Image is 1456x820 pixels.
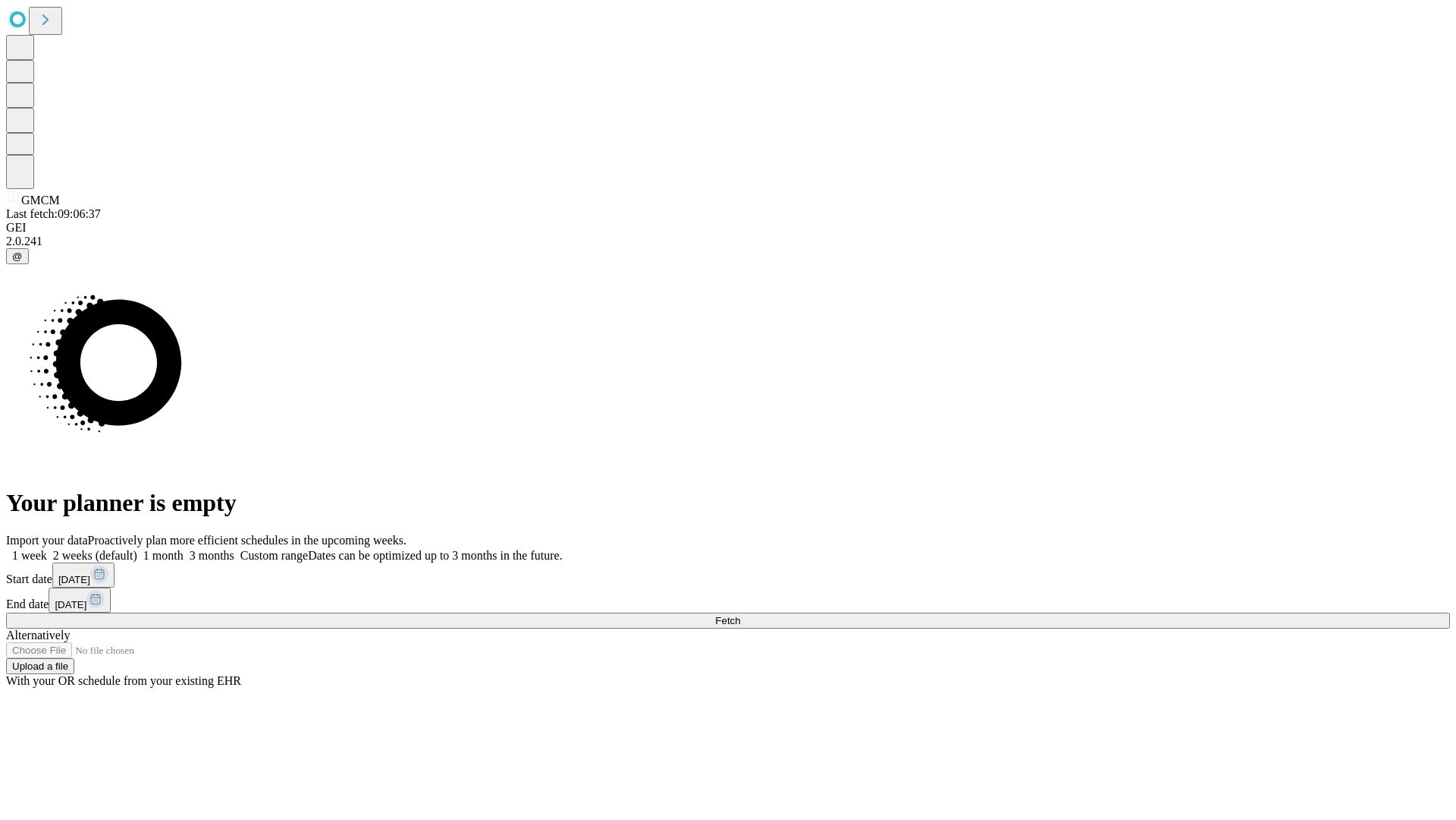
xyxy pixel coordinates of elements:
[6,248,29,264] button: @
[6,207,101,220] span: Last fetch: 09:06:37
[12,549,47,562] span: 1 week
[55,599,86,610] span: [DATE]
[6,674,241,687] span: With your OR schedule from your existing EHR
[12,251,23,262] span: @
[240,549,308,562] span: Custom range
[6,613,1450,629] button: Fetch
[53,549,137,562] span: 2 weeks (default)
[6,235,1450,248] div: 2.0.241
[6,588,1450,613] div: End date
[6,629,70,642] span: Alternatively
[58,574,90,585] span: [DATE]
[6,221,1450,235] div: GEI
[143,549,184,562] span: 1 month
[21,194,60,207] span: GMCM
[308,549,562,562] span: Dates can be optimized up to 3 months in the future.
[6,658,74,674] button: Upload a file
[6,489,1450,517] h1: Your planner is empty
[6,534,88,547] span: Import your data
[715,615,740,626] span: Fetch
[49,588,111,613] button: [DATE]
[190,549,234,562] span: 3 months
[52,563,115,588] button: [DATE]
[6,563,1450,588] div: Start date
[88,534,406,547] span: Proactively plan more efficient schedules in the upcoming weeks.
